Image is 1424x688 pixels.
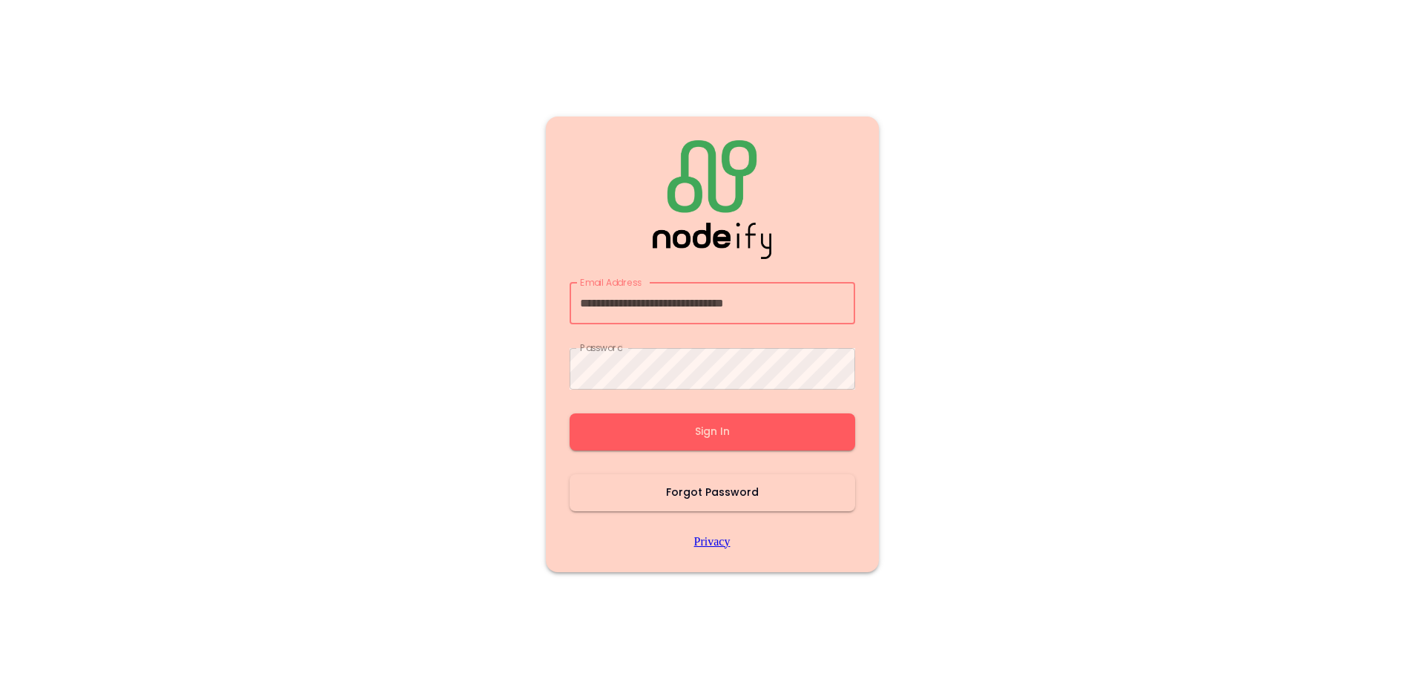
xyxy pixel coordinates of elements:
[694,535,731,548] a: Privacy
[653,140,771,259] img: Logo
[570,413,855,451] button: Sign In
[570,474,855,511] button: Forgot Password
[580,341,622,354] label: Password
[580,276,642,289] label: Email Address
